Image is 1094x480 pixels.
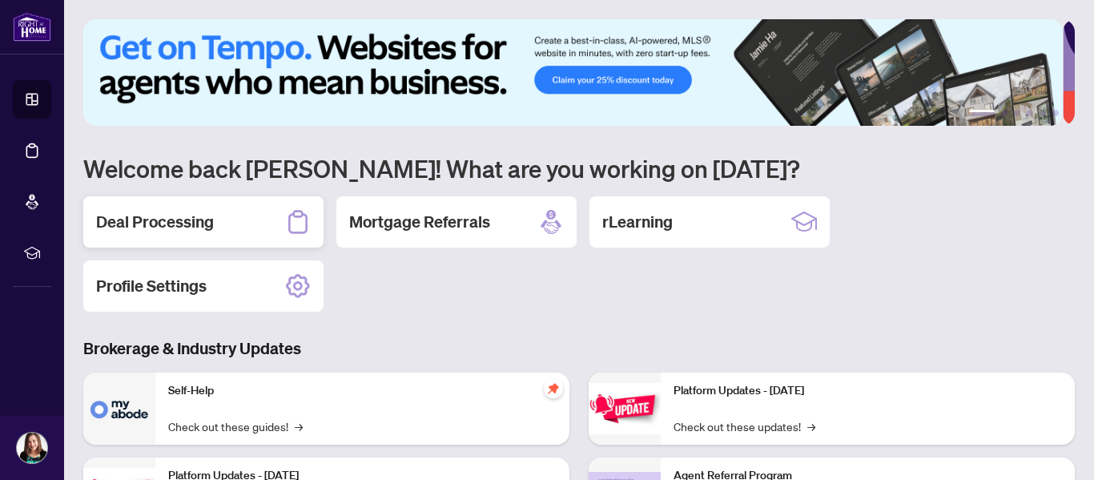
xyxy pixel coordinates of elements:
[1027,110,1033,116] button: 4
[83,19,1063,126] img: Slide 0
[17,433,47,463] img: Profile Icon
[674,417,815,435] a: Check out these updates!→
[807,417,815,435] span: →
[96,275,207,297] h2: Profile Settings
[969,110,995,116] button: 1
[1052,110,1059,116] button: 6
[83,153,1075,184] h1: Welcome back [PERSON_NAME]! What are you working on [DATE]?
[1001,110,1008,116] button: 2
[1014,110,1020,116] button: 3
[13,12,51,42] img: logo
[674,382,1062,400] p: Platform Updates - [DATE]
[544,379,563,398] span: pushpin
[96,211,214,233] h2: Deal Processing
[1040,110,1046,116] button: 5
[168,417,303,435] a: Check out these guides!→
[1030,424,1078,472] button: Open asap
[602,211,673,233] h2: rLearning
[295,417,303,435] span: →
[168,382,557,400] p: Self-Help
[349,211,490,233] h2: Mortgage Referrals
[83,337,1075,360] h3: Brokerage & Industry Updates
[589,383,661,434] img: Platform Updates - June 23, 2025
[83,373,155,445] img: Self-Help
